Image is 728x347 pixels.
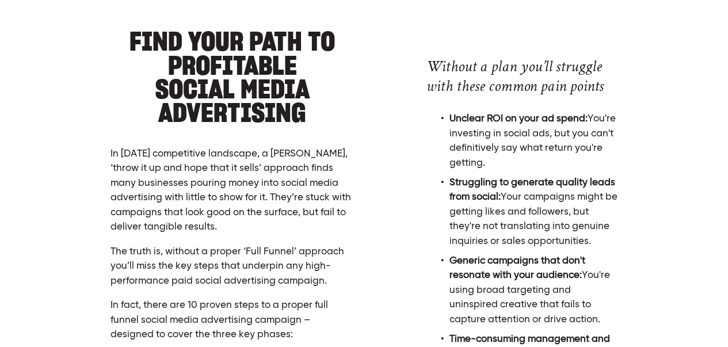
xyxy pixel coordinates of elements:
strong: Generic campaigns that don't resonate with your audience: [449,256,588,281]
p: Your campaigns might be getting likes and followers, but they're not translating into genuine inq... [449,176,618,249]
p: You're using broad targeting and uninspired creative that fails to capture attention or drive act... [449,254,618,327]
p: In fact, there are 10 proven steps to a proper full funnel social media advertising campaign – de... [110,298,355,342]
p: You're investing in social ads, but you can't definitively say what return you're getting. [449,112,618,170]
h2: Find your Path to Profitable Social Media Advertising [110,18,355,125]
p: In [DATE] competitive landscape, a [PERSON_NAME], ‘throw it up and hope that it sells’ approach f... [110,147,355,235]
p: The truth is, without a proper ‘Full Funnel’ approach you’ll miss the key steps that underpin any... [110,245,355,289]
h3: Without a plan you’ll struggle with these common pain points [426,57,618,96]
strong: Unclear ROI on your ad spend: [449,114,588,124]
strong: Struggling to generate quality leads from social: [449,178,618,203]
